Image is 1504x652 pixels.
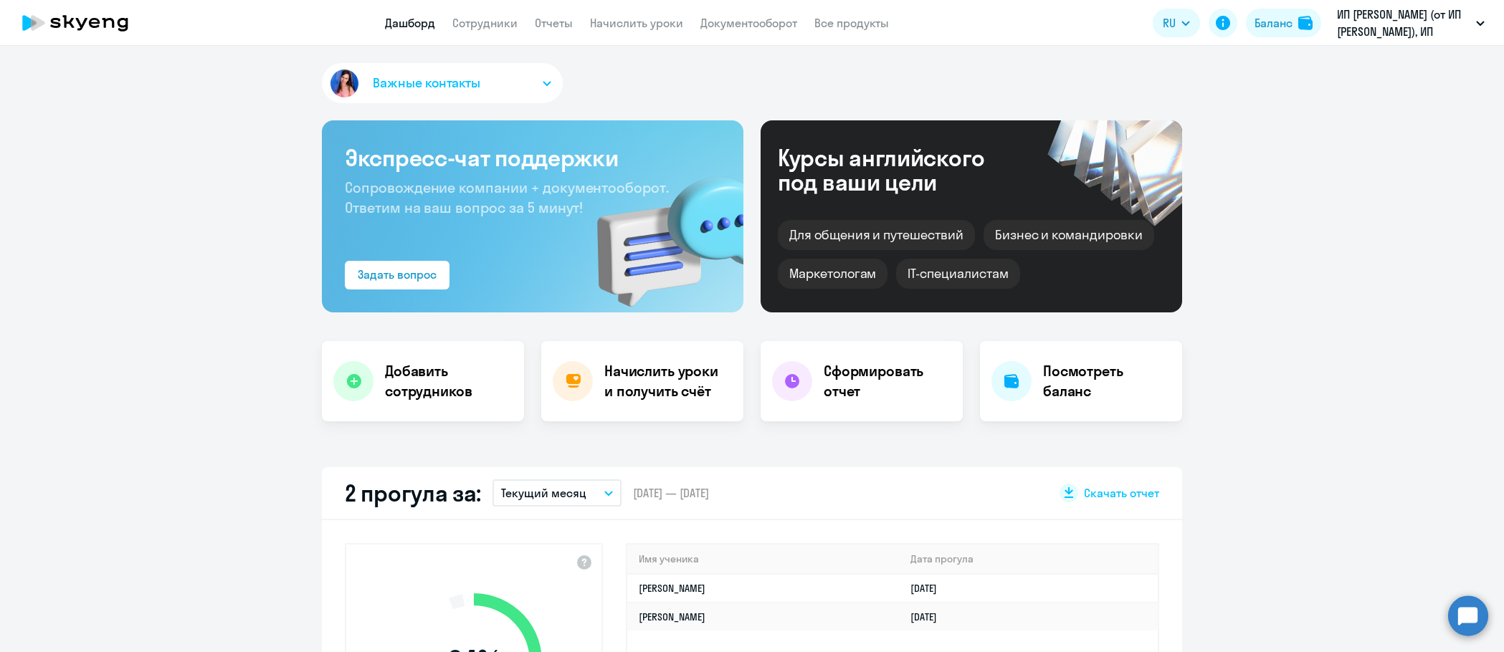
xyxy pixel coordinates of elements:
img: avatar [328,67,361,100]
img: bg-img [576,151,743,312]
a: Начислить уроки [590,16,683,30]
span: Важные контакты [373,74,480,92]
th: Имя ученика [627,545,899,574]
h4: Добавить сотрудников [385,361,513,401]
a: [PERSON_NAME] [639,610,705,623]
a: Дашборд [385,16,435,30]
a: [PERSON_NAME] [639,582,705,595]
a: [DATE] [910,610,948,623]
button: ИП [PERSON_NAME] (от ИП [PERSON_NAME]), ИП [PERSON_NAME] [1330,6,1492,40]
button: Текущий месяц [492,479,622,507]
h2: 2 прогула за: [345,479,481,507]
span: [DATE] — [DATE] [633,485,709,501]
a: [DATE] [910,582,948,595]
a: Сотрудники [452,16,518,30]
div: IT-специалистам [896,259,1019,289]
a: Документооборот [700,16,797,30]
a: Отчеты [535,16,573,30]
span: Сопровождение компании + документооборот. Ответим на ваш вопрос за 5 минут! [345,178,669,216]
p: Текущий месяц [501,484,586,502]
div: Бизнес и командировки [984,220,1154,250]
div: Задать вопрос [358,266,437,283]
h4: Посмотреть баланс [1043,361,1171,401]
button: Важные контакты [322,63,563,103]
a: Все продукты [814,16,889,30]
h3: Экспресс-чат поддержки [345,143,720,172]
img: balance [1298,16,1313,30]
button: Балансbalance [1246,9,1321,37]
p: ИП [PERSON_NAME] (от ИП [PERSON_NAME]), ИП [PERSON_NAME] [1337,6,1470,40]
th: Дата прогула [899,545,1158,574]
h4: Начислить уроки и получить счёт [604,361,729,401]
button: Задать вопрос [345,261,449,289]
button: RU [1153,9,1200,37]
div: Маркетологам [778,259,887,289]
div: Курсы английского под ваши цели [778,145,1023,194]
div: Баланс [1255,14,1293,32]
div: Для общения и путешествий [778,220,975,250]
h4: Сформировать отчет [824,361,951,401]
span: RU [1163,14,1176,32]
span: Скачать отчет [1084,485,1159,501]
